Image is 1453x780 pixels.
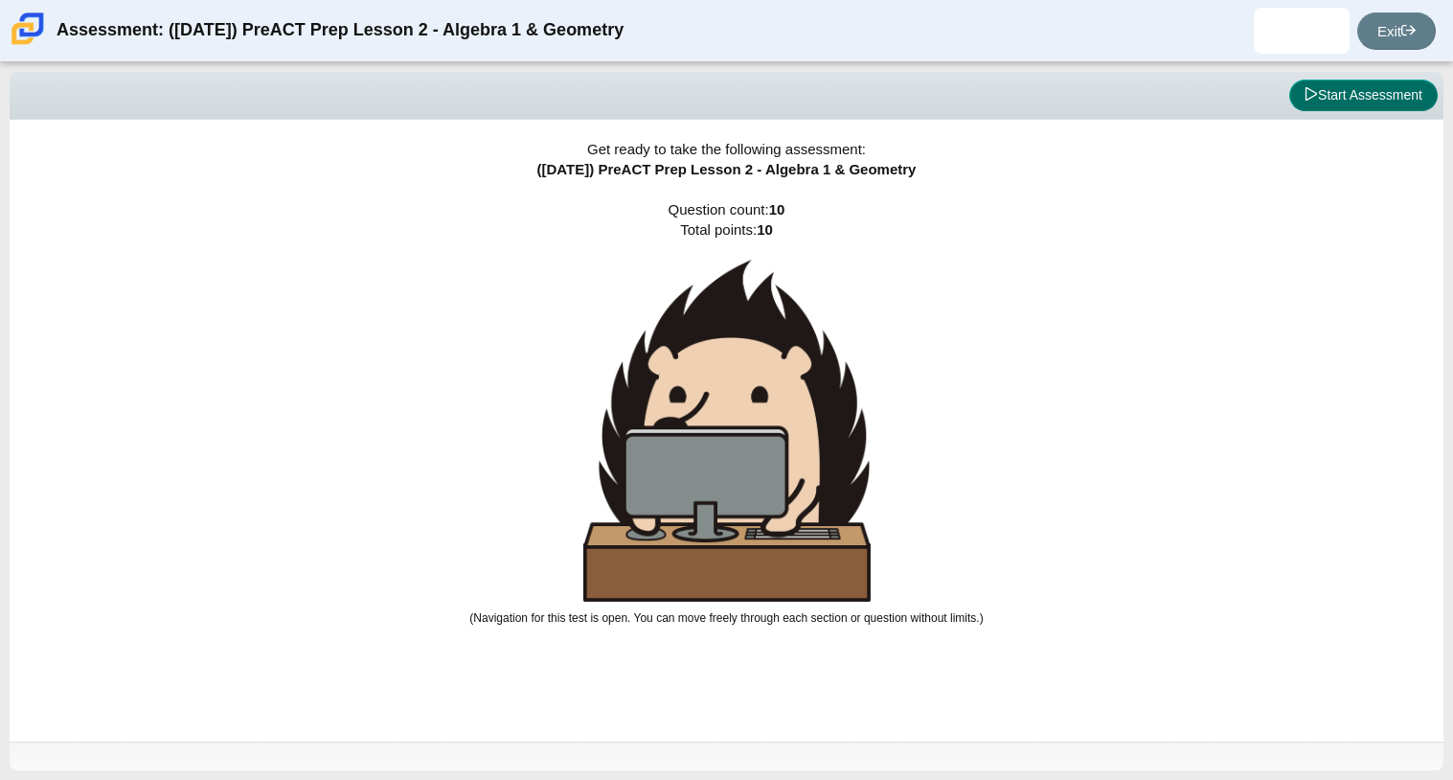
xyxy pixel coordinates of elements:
[583,260,871,602] img: hedgehog-behind-computer-large.png
[769,201,785,218] b: 10
[57,8,624,54] div: Assessment: ([DATE]) PreACT Prep Lesson 2 - Algebra 1 & Geometry
[8,35,48,52] a: Carmen School of Science & Technology
[1289,80,1438,112] button: Start Assessment
[757,221,773,238] b: 10
[1357,12,1436,50] a: Exit
[587,141,866,157] span: Get ready to take the following assessment:
[1286,15,1317,46] img: cheyanne.weatheral.tqQFSA
[469,201,983,625] span: Question count: Total points:
[8,9,48,49] img: Carmen School of Science & Technology
[469,611,983,625] small: (Navigation for this test is open. You can move freely through each section or question without l...
[537,161,917,177] span: ([DATE]) PreACT Prep Lesson 2 - Algebra 1 & Geometry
